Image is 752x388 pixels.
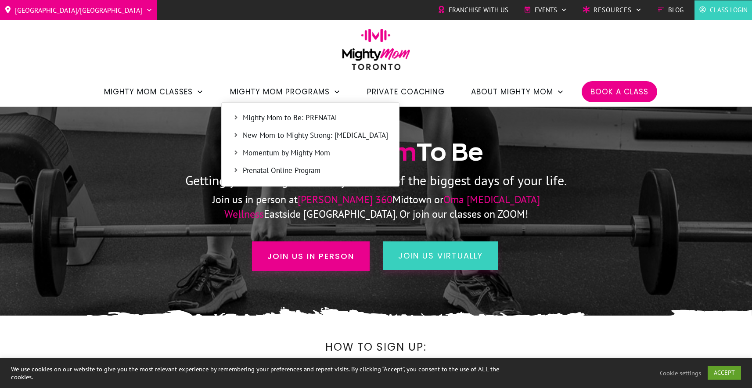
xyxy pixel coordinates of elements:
span: Momentum by Mighty Mom [243,147,388,159]
span: Blog [668,4,684,17]
span: [PERSON_NAME] 360 [298,193,392,206]
span: Mighty Mom Programs [230,84,330,99]
span: Oma [MEDICAL_DATA] Wellness [224,193,540,220]
a: Prenatal Online Program [226,164,395,177]
a: join us virtually [383,241,498,270]
a: [GEOGRAPHIC_DATA]/[GEOGRAPHIC_DATA] [4,3,153,17]
a: Cookie settings [660,369,701,377]
a: Blog [657,4,684,17]
a: Private Coaching [367,84,445,99]
span: Prenatal Online Program [243,165,388,176]
p: Getting you strong and ready for one of the biggest days of your life. [113,169,639,192]
span: New Mom to Mighty Strong: [MEDICAL_DATA] [243,130,388,141]
a: Franchise with Us [438,4,508,17]
span: Join us in person [267,250,354,262]
span: Resources [594,4,632,17]
a: Book a Class [590,84,648,99]
a: ACCEPT [708,366,741,380]
a: Mighty Mom Programs [230,84,341,99]
span: Mighty Mom to Be: PRENATAL [243,112,388,124]
span: Franchise with Us [449,4,508,17]
span: How to Sign Up: [325,340,427,354]
span: Events [535,4,557,17]
a: Join us in person [252,241,370,271]
a: Resources [583,4,642,17]
a: Events [524,4,567,17]
span: Mighty Mom Classes [104,84,193,99]
a: New Mom to Mighty Strong: [MEDICAL_DATA] [226,129,395,142]
a: Mighty Mom Classes [104,84,204,99]
div: We use cookies on our website to give you the most relevant experience by remembering your prefer... [11,365,522,381]
a: Class Login [699,4,748,17]
span: About Mighty Mom [471,84,553,99]
span: Class Login [710,4,748,17]
h1: To Be [113,137,639,168]
span: join us virtually [398,250,483,261]
span: [GEOGRAPHIC_DATA]/[GEOGRAPHIC_DATA] [15,3,142,17]
p: Join us in person at Midtown or Eastside [GEOGRAPHIC_DATA]. Or join our classes on ZOOM! [175,193,577,221]
a: Mighty Mom to Be: PRENATAL [226,111,395,125]
img: mightymom-logo-toronto [338,29,415,76]
a: Momentum by Mighty Mom [226,147,395,160]
a: About Mighty Mom [471,84,564,99]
